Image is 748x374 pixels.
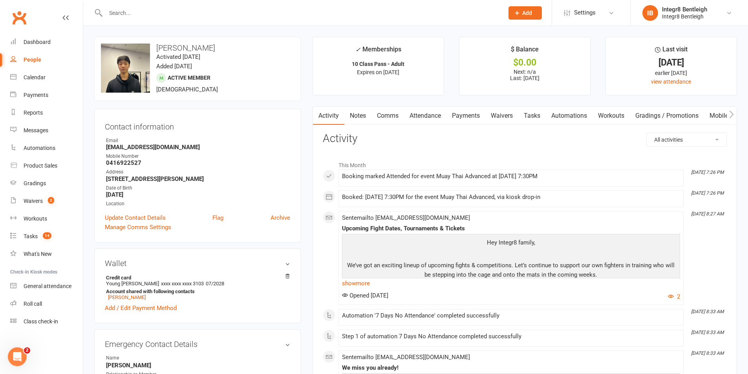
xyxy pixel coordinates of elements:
[668,292,680,301] button: 2
[24,74,46,80] div: Calendar
[24,301,42,307] div: Roll call
[574,4,596,22] span: Settings
[24,145,55,151] div: Automations
[323,157,727,170] li: This Month
[342,278,680,289] a: show more
[342,214,470,221] span: Sent email to [EMAIL_ADDRESS][DOMAIN_NAME]
[24,347,30,354] span: 2
[342,365,680,371] div: We miss you already!
[691,170,724,175] i: [DATE] 7:26 PM
[9,8,29,27] a: Clubworx
[105,259,290,268] h3: Wallet
[546,107,593,125] a: Automations
[10,104,83,122] a: Reports
[24,318,58,325] div: Class check-in
[593,107,630,125] a: Workouts
[101,44,150,93] img: image1749026659.png
[10,69,83,86] a: Calendar
[508,6,542,20] button: Add
[342,225,680,232] div: Upcoming Fight Dates, Tournaments & Tickets
[48,197,54,204] span: 2
[613,69,730,77] div: earlier [DATE]
[156,53,200,60] time: Activated [DATE]
[355,46,360,53] i: ✓
[630,107,704,125] a: Gradings / Promotions
[404,107,446,125] a: Attendance
[106,153,290,160] div: Mobile Number
[105,303,177,313] a: Add / Edit Payment Method
[105,213,166,223] a: Update Contact Details
[446,107,485,125] a: Payments
[24,215,47,222] div: Workouts
[108,294,146,300] a: [PERSON_NAME]
[355,44,401,59] div: Memberships
[313,107,344,125] a: Activity
[106,362,290,369] strong: [PERSON_NAME]
[106,191,290,198] strong: [DATE]
[642,5,658,21] div: IB
[691,330,724,335] i: [DATE] 8:33 AM
[466,69,583,81] p: Next: n/a Last: [DATE]
[10,277,83,295] a: General attendance kiosk mode
[24,162,57,169] div: Product Sales
[662,13,707,20] div: Integr8 Bentleigh
[10,33,83,51] a: Dashboard
[106,175,290,182] strong: [STREET_ADDRESS][PERSON_NAME]
[106,159,290,166] strong: 0416922527
[10,228,83,245] a: Tasks 14
[691,211,724,217] i: [DATE] 8:27 AM
[613,58,730,67] div: [DATE]
[24,109,43,116] div: Reports
[271,213,290,223] a: Archive
[651,78,691,85] a: view attendance
[106,200,290,208] div: Location
[106,168,290,176] div: Address
[105,119,290,131] h3: Contact information
[101,44,294,52] h3: [PERSON_NAME]
[24,92,48,98] div: Payments
[344,261,678,281] p: We’ve got an exciting lineup of upcoming fights & competitions. Let’s continue to support our own...
[106,275,286,281] strong: Credit card
[168,75,210,81] span: Active member
[24,251,52,257] div: What's New
[24,57,41,63] div: People
[691,190,724,196] i: [DATE] 7:26 PM
[8,347,27,366] iframe: Intercom live chat
[466,58,583,67] div: $0.00
[106,144,290,151] strong: [EMAIL_ADDRESS][DOMAIN_NAME]
[522,10,532,16] span: Add
[106,354,171,362] div: Name
[323,133,727,145] h3: Activity
[655,44,688,58] div: Last visit
[342,173,680,180] div: Booking marked Attended for event Muay Thai Advanced at [DATE] 7:30PM
[103,7,498,18] input: Search...
[518,107,546,125] a: Tasks
[352,61,404,67] strong: 10 Class Pass - Adult
[342,292,388,299] span: Opened [DATE]
[156,63,192,70] time: Added [DATE]
[24,233,38,239] div: Tasks
[10,122,83,139] a: Messages
[24,283,71,289] div: General attendance
[10,245,83,263] a: What's New
[43,232,51,239] span: 14
[105,340,290,348] h3: Emergency Contact Details
[511,44,539,58] div: $ Balance
[24,39,51,45] div: Dashboard
[485,107,518,125] a: Waivers
[344,107,371,125] a: Notes
[10,313,83,330] a: Class kiosk mode
[24,180,46,186] div: Gradings
[10,51,83,69] a: People
[106,184,290,192] div: Date of Birth
[105,274,290,301] li: Young [PERSON_NAME]
[371,107,404,125] a: Comms
[206,281,224,286] span: 07/2028
[156,86,218,93] span: [DEMOGRAPHIC_DATA]
[342,354,470,361] span: Sent email to [EMAIL_ADDRESS][DOMAIN_NAME]
[10,192,83,210] a: Waivers 2
[10,210,83,228] a: Workouts
[10,157,83,175] a: Product Sales
[662,6,707,13] div: Integr8 Bentleigh
[24,127,48,133] div: Messages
